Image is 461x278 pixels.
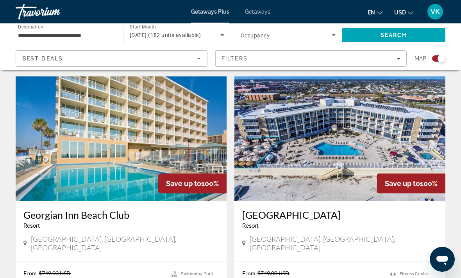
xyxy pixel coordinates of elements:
span: From [23,270,37,276]
img: Ocean East Resort Club [234,76,445,201]
img: Georgian Inn Beach Club [16,76,227,201]
a: Georgian Inn Beach Club [23,209,219,221]
span: Save up to [166,179,201,188]
span: [GEOGRAPHIC_DATA], [GEOGRAPHIC_DATA], [GEOGRAPHIC_DATA] [250,235,438,252]
span: Swimming Pool [181,271,213,276]
span: [DATE] (182 units available) [130,32,201,38]
button: Change currency [394,7,413,18]
a: Getaways [245,9,270,15]
span: USD [394,9,406,16]
span: $749.00 USD [257,270,289,276]
span: Occupancy [241,32,270,39]
button: User Menu [425,4,445,20]
span: Map [415,53,426,64]
div: 100% [158,174,227,193]
input: Select destination [18,31,113,40]
span: [GEOGRAPHIC_DATA], [GEOGRAPHIC_DATA], [GEOGRAPHIC_DATA] [31,235,219,252]
span: $749.00 USD [39,270,71,276]
span: VK [431,8,440,16]
span: Save up to [385,179,420,188]
mat-select: Sort by [22,54,201,63]
span: Destination [18,24,43,29]
a: Getaways Plus [191,9,229,15]
button: Search [342,28,445,42]
span: Filters [222,55,248,62]
div: 100% [377,174,445,193]
span: en [368,9,375,16]
a: Travorium [16,2,94,22]
button: Filters [215,50,407,67]
span: Search [381,32,407,38]
span: Resort [23,223,40,229]
span: Resort [242,223,259,229]
a: [GEOGRAPHIC_DATA] [242,209,438,221]
button: Change language [368,7,382,18]
span: Start Month [130,24,156,30]
span: Fitness Center [400,271,429,276]
span: Best Deals [22,55,63,62]
span: From [242,270,256,276]
iframe: Кнопка запуска окна обмена сообщениями [430,247,455,272]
